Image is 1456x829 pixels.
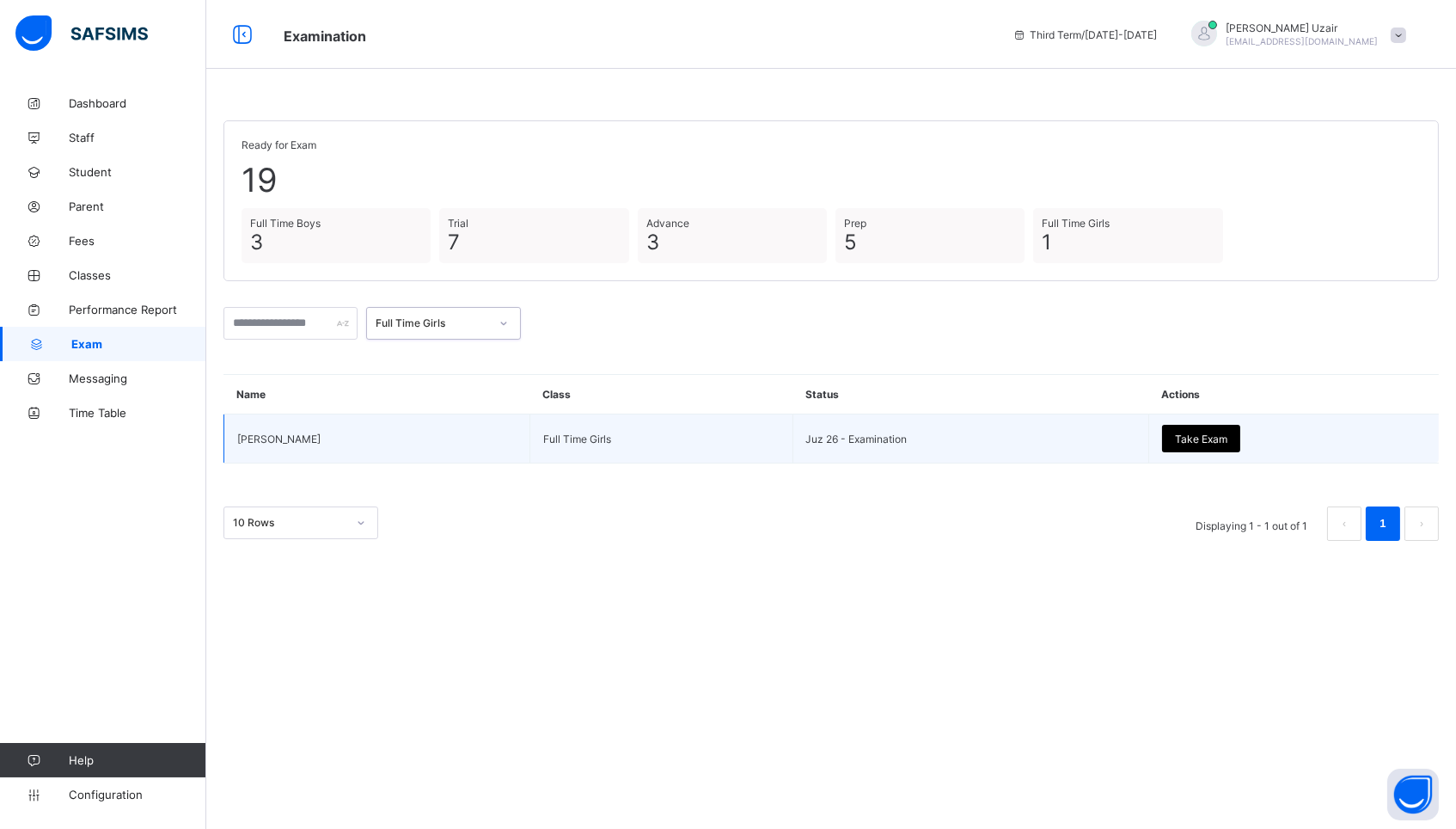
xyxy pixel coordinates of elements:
img: safsims [15,15,148,52]
div: SheikhUzair [1174,21,1415,49]
li: 1 [1366,507,1400,541]
span: Dashboard [69,96,206,110]
a: 1 [1374,513,1391,535]
span: 3 [250,230,422,255]
span: Prep [844,217,1016,230]
li: 下一页 [1404,507,1439,541]
div: Full Time Girls [376,317,489,330]
span: Time Table [69,406,206,420]
span: Full Time Girls [1042,217,1214,230]
span: [PERSON_NAME] Uzair [1226,21,1378,34]
span: Staff [69,131,206,144]
span: 1 [1042,230,1214,255]
th: Status [792,375,1148,414]
span: Examination [284,28,366,45]
span: Advance [646,217,818,230]
span: Messaging [69,372,206,385]
span: Trial [448,217,620,230]
button: Open asap [1387,769,1439,820]
span: Student [69,165,206,179]
span: Full Time Boys [250,217,422,230]
span: Exam [71,337,206,351]
th: Class [529,375,792,414]
span: Ready for Exam [242,138,1421,151]
span: Take Exam [1175,433,1227,445]
li: Displaying 1 - 1 out of 1 [1183,507,1320,541]
span: Configuration [69,788,205,801]
button: next page [1404,507,1439,541]
th: Name [224,375,530,414]
div: 10 Rows [233,517,346,530]
span: Fees [69,234,206,248]
td: Juz 26 - Examination [792,414,1148,464]
td: [PERSON_NAME] [224,414,530,464]
button: prev page [1327,507,1361,541]
span: Help [69,753,205,767]
span: 7 [448,230,620,255]
span: 19 [242,160,1421,200]
span: Parent [69,200,206,213]
span: Classes [69,268,206,282]
span: session/term information [1012,28,1157,41]
td: Full Time Girls [529,414,792,464]
span: [EMAIL_ADDRESS][DOMAIN_NAME] [1226,36,1378,46]
span: 3 [646,230,818,255]
span: 5 [844,230,1016,255]
th: Actions [1148,375,1439,414]
li: 上一页 [1327,507,1361,541]
span: Performance Report [69,303,206,316]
